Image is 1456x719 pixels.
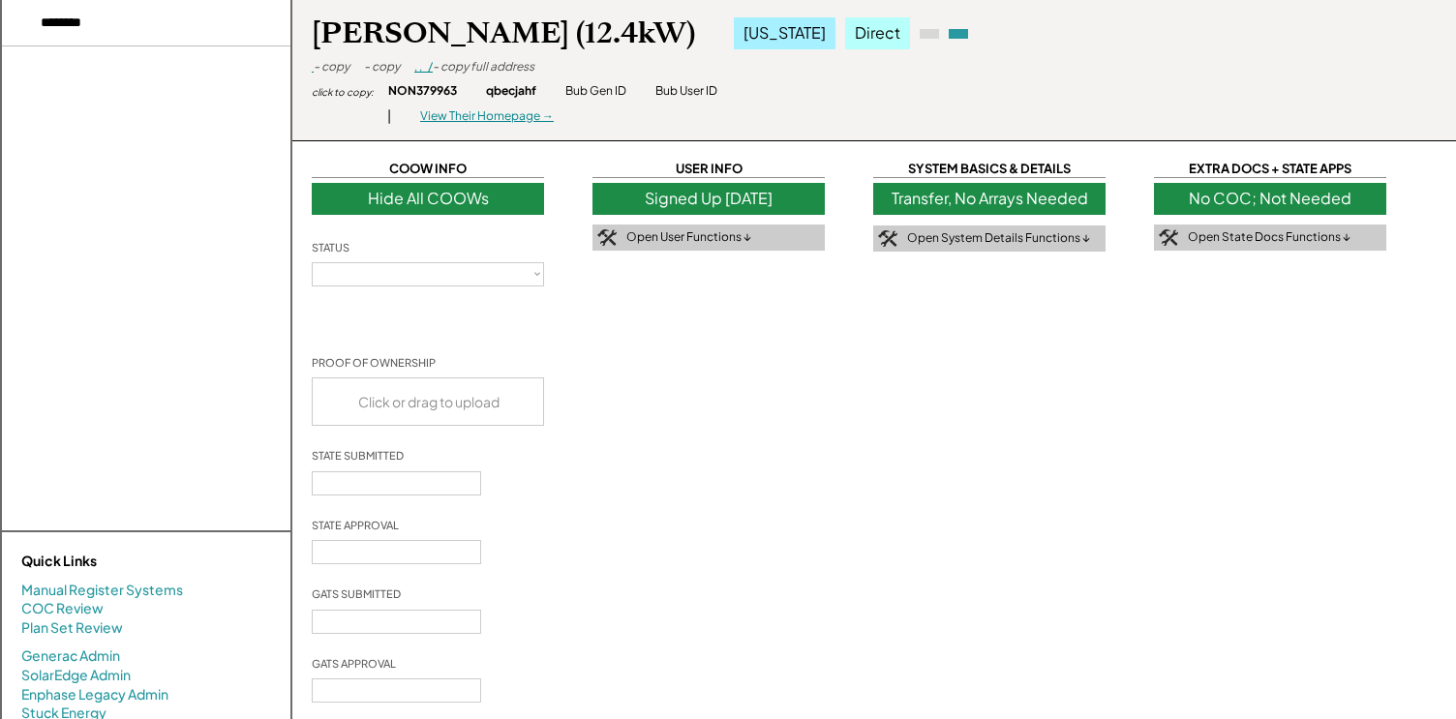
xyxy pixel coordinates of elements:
[312,355,436,370] div: PROOF OF OWNERSHIP
[21,581,183,600] a: Manual Register Systems
[565,83,626,100] div: Bub Gen ID
[387,106,391,126] div: |
[1159,229,1178,247] img: tool-icon.png
[1154,183,1386,214] div: No COC; Not Needed
[312,240,349,255] div: STATUS
[845,17,910,48] div: Direct
[597,229,617,247] img: tool-icon.png
[1154,160,1386,178] div: EXTRA DOCS + STATE APPS
[907,230,1090,247] div: Open System Details Functions ↓
[592,183,825,214] div: Signed Up [DATE]
[388,83,457,100] div: NON379963
[312,183,544,214] div: Hide All COOWs
[486,83,536,100] div: qbecjahf
[626,229,751,246] div: Open User Functions ↓
[21,618,123,638] a: Plan Set Review
[873,160,1106,178] div: SYSTEM BASICS & DETAILS
[592,160,825,178] div: USER INFO
[414,59,433,74] a: , , /
[312,160,544,178] div: COOW INFO
[21,666,131,685] a: SolarEdge Admin
[312,518,399,532] div: STATE APPROVAL
[21,646,120,666] a: Generac Admin
[21,599,104,618] a: COC Review
[312,448,404,463] div: STATE SUBMITTED
[312,15,695,52] div: [PERSON_NAME] (12.4kW)
[21,685,168,704] a: Enphase Legacy Admin
[312,85,374,99] div: click to copy:
[433,59,534,75] div: - copy full address
[312,656,396,671] div: GATS APPROVAL
[1188,229,1350,246] div: Open State Docs Functions ↓
[313,378,545,425] div: Click or drag to upload
[734,17,835,48] div: [US_STATE]
[878,230,897,248] img: tool-icon.png
[312,586,401,601] div: GATS SUBMITTED
[364,59,400,75] div: - copy
[873,183,1106,214] div: Transfer, No Arrays Needed
[655,83,717,100] div: Bub User ID
[21,552,215,571] div: Quick Links
[420,108,554,125] div: View Their Homepage →
[314,59,349,75] div: - copy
